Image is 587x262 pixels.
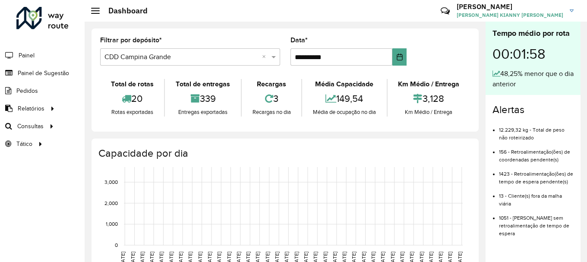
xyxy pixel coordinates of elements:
[436,2,454,20] a: Contato Rápido
[304,79,384,89] div: Média Capacidade
[17,122,44,131] span: Consultas
[102,108,162,117] div: Rotas exportadas
[115,242,118,248] text: 0
[492,104,574,116] h4: Alertas
[104,200,118,206] text: 2,000
[392,48,407,66] button: Choose Date
[492,28,574,39] div: Tempo médio por rota
[457,3,563,11] h3: [PERSON_NAME]
[19,51,35,60] span: Painel
[390,89,468,108] div: 3,128
[499,186,574,208] li: 13 - Cliente(s) fora da malha viária
[244,79,299,89] div: Recargas
[16,139,32,148] span: Tático
[104,179,118,185] text: 3,000
[167,79,238,89] div: Total de entregas
[499,142,574,164] li: 156 - Retroalimentação(ões) de coordenadas pendente(s)
[244,108,299,117] div: Recargas no dia
[499,208,574,237] li: 1051 - [PERSON_NAME] sem retroalimentação de tempo de espera
[499,120,574,142] li: 12.229,32 kg - Total de peso não roteirizado
[390,108,468,117] div: Km Médio / Entrega
[102,89,162,108] div: 20
[492,39,574,69] div: 00:01:58
[304,108,384,117] div: Média de ocupação no dia
[18,104,44,113] span: Relatórios
[18,69,69,78] span: Painel de Sugestão
[98,147,470,160] h4: Capacidade por dia
[390,79,468,89] div: Km Médio / Entrega
[16,86,38,95] span: Pedidos
[106,221,118,227] text: 1,000
[167,89,238,108] div: 339
[100,35,162,45] label: Filtrar por depósito
[492,69,574,89] div: 48,25% menor que o dia anterior
[304,89,384,108] div: 149,54
[102,79,162,89] div: Total de rotas
[457,11,563,19] span: [PERSON_NAME] KIANNY [PERSON_NAME]
[499,164,574,186] li: 1423 - Retroalimentação(ões) de tempo de espera pendente(s)
[262,52,269,62] span: Clear all
[290,35,308,45] label: Data
[167,108,238,117] div: Entregas exportadas
[244,89,299,108] div: 3
[100,6,148,16] h2: Dashboard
